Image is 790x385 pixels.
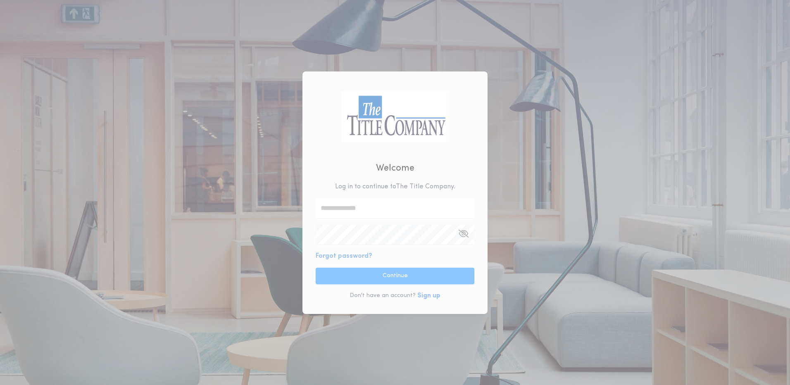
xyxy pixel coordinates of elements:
[316,268,474,284] button: Continue
[316,251,372,261] button: Forgot password?
[376,162,414,175] h2: Welcome
[341,91,449,142] img: logo
[417,291,440,301] button: Sign up
[335,182,455,192] p: Log in to continue to The Title Company .
[350,292,416,300] p: Don't have an account?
